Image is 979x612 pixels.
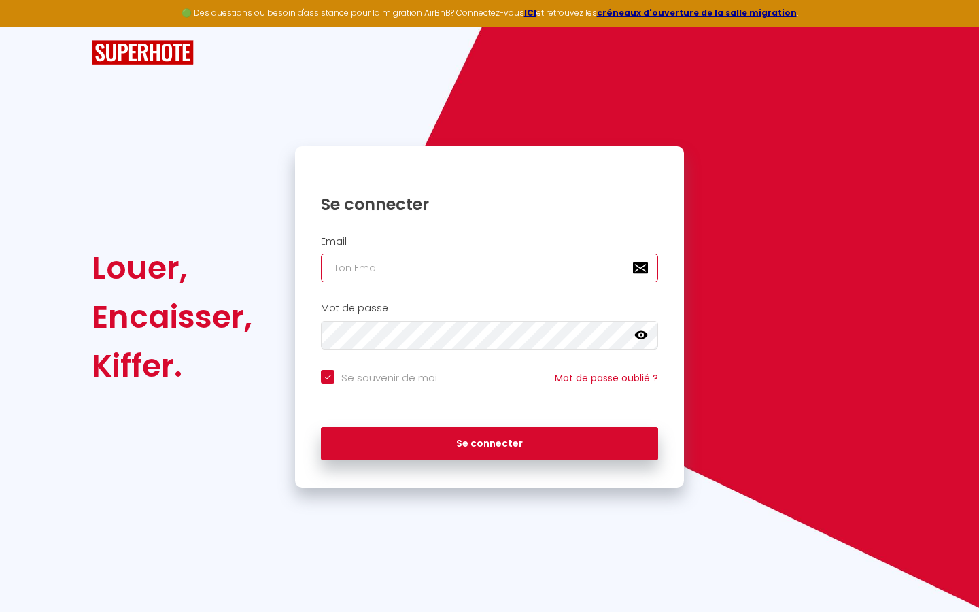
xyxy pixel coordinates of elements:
[321,194,658,215] h1: Se connecter
[321,254,658,282] input: Ton Email
[597,7,797,18] a: créneaux d'ouverture de la salle migration
[92,341,252,390] div: Kiffer.
[92,292,252,341] div: Encaisser,
[11,5,52,46] button: Ouvrir le widget de chat LiveChat
[92,243,252,292] div: Louer,
[321,303,658,314] h2: Mot de passe
[524,7,536,18] a: ICI
[321,427,658,461] button: Se connecter
[555,371,658,385] a: Mot de passe oublié ?
[92,40,194,65] img: SuperHote logo
[321,236,658,248] h2: Email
